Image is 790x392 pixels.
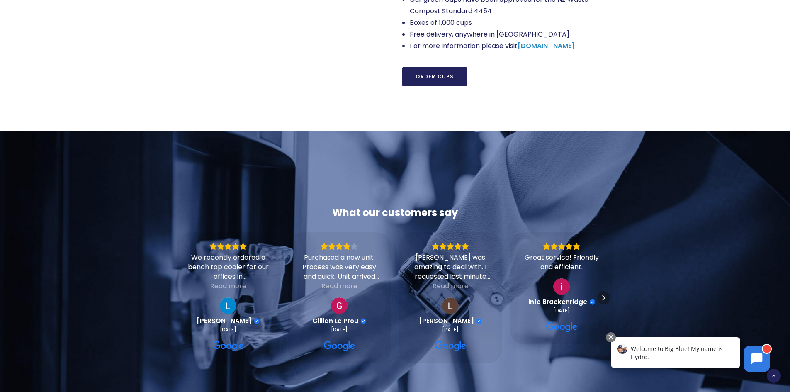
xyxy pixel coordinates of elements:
a: [DOMAIN_NAME] [518,41,575,51]
img: Luke Mitchell [220,297,236,314]
div: Rating: 5.0 out of 5 [187,243,269,250]
a: Review by Lily Stevenson [419,317,482,325]
a: View on Google [546,321,578,334]
a: View on Google [220,297,236,314]
div: Verified Customer [589,299,595,305]
img: Gillian Le Prou [331,297,348,314]
li: Free delivery, anywhere in [GEOGRAPHIC_DATA] [410,29,603,40]
div: Read more [210,281,246,291]
span: Gillian Le Prou [312,317,358,325]
div: Purchased a new unit. Process was very easy and quick. Unit arrived very quickly. Only problem wa... [298,253,380,281]
div: Read more [433,281,469,291]
a: Review by Luke Mitchell [197,317,260,325]
div: [DATE] [442,326,459,333]
a: Order Cups [402,67,467,86]
div: Great service! Friendly and efficient. [520,253,603,272]
a: View on Google [331,297,348,314]
a: View on Google [435,340,467,353]
div: Read more [321,281,357,291]
img: info Brackenridge [553,278,570,295]
div: Carousel [177,232,613,363]
div: [DATE] [331,326,348,333]
div: Verified Customer [360,318,366,324]
div: Verified Customer [476,318,482,324]
div: [PERSON_NAME] was amazing to deal with. I requested last minute for a short term hire (2 days) an... [409,253,491,281]
span: info Brackenridge [528,298,587,306]
a: View on Google [553,278,570,295]
span: [PERSON_NAME] [197,317,252,325]
div: [DATE] [553,307,570,314]
li: For more information please visit [410,40,603,52]
div: Rating: 5.0 out of 5 [409,243,491,250]
a: Review by info Brackenridge [528,298,595,306]
div: [DATE] [220,326,236,333]
div: Rating: 4.0 out of 5 [298,243,380,250]
a: View on Google [442,297,459,314]
div: Verified Customer [254,318,260,324]
div: What our customers say [177,206,613,219]
div: We recently ordered a bench top cooler for our offices in [GEOGRAPHIC_DATA]. The process was so s... [187,253,269,281]
a: View on Google [324,340,355,353]
img: Lily Stevenson [442,297,459,314]
div: Rating: 5.0 out of 5 [520,243,603,250]
span: [PERSON_NAME] [419,317,474,325]
a: View on Google [213,340,244,353]
a: Review by Gillian Le Prou [312,317,366,325]
li: Boxes of 1,000 cups [410,17,603,29]
iframe: Chatbot [602,331,778,380]
div: Previous [180,291,193,304]
div: Next [597,291,610,304]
